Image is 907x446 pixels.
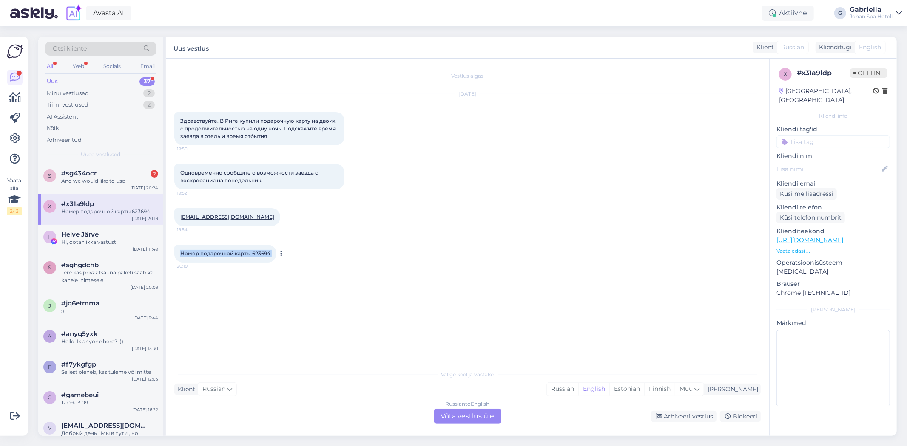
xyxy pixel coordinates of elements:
span: 20:19 [177,263,209,269]
label: Uus vestlus [173,42,209,53]
span: Offline [850,68,887,78]
p: Operatsioonisüsteem [776,258,890,267]
div: Kõik [47,124,59,133]
div: Arhiveeritud [47,136,82,144]
div: Valige keel ja vastake [174,371,761,378]
span: Otsi kliente [53,44,87,53]
span: Uued vestlused [81,151,121,158]
div: 2 [151,170,158,178]
div: Klient [174,385,195,394]
span: a [48,333,52,339]
span: H [48,234,52,240]
div: Russian to English [446,400,490,408]
div: [DATE] [174,90,761,98]
input: Lisa nimi [777,164,880,174]
span: English [859,43,881,52]
div: Email [139,61,156,72]
span: Russian [202,384,225,394]
p: Kliendi telefon [776,203,890,212]
div: Klienditugi [816,43,852,52]
div: [DATE] 20:19 [132,215,158,222]
div: English [578,383,609,395]
p: Klienditeekond [776,227,890,236]
a: [EMAIL_ADDRESS][DOMAIN_NAME] [180,214,274,220]
div: Blokeeri [720,411,761,422]
div: Russian [547,383,578,395]
div: # x31a9ldp [797,68,850,78]
div: G [834,7,846,19]
a: Avasta AI [86,6,131,20]
div: Arhiveeri vestlus [651,411,717,422]
div: And we would like to use [61,177,158,185]
span: #anyq5yxk [61,330,98,338]
div: [DATE] 20:09 [131,284,158,291]
div: Minu vestlused [47,89,89,98]
div: :) [61,307,158,315]
div: Johan Spa Hotell [850,13,893,20]
div: Добрый день ! Мы в пути , но немного опаздаваем, в 16:00 не успеем. С уважением [PERSON_NAME] [PH... [61,429,158,445]
span: #sg434ocr [61,169,97,177]
span: Здравствуйте. В Риге купили подарочную карту на двоих с продолжительностью на одну ночь. Подскажи... [180,118,337,139]
span: #jq6etmma [61,299,100,307]
div: Küsi telefoninumbrit [776,212,845,223]
a: [URL][DOMAIN_NAME] [776,236,843,244]
p: Chrome [TECHNICAL_ID] [776,288,890,297]
span: #f7ykgfgp [61,361,96,368]
div: 37 [139,77,155,86]
div: 12.09-13.09 [61,399,158,406]
div: Kliendi info [776,112,890,120]
span: x [784,71,787,77]
div: [DATE] 11:49 [133,246,158,252]
span: s [48,172,51,179]
p: Kliendi email [776,179,890,188]
span: Helve Järve [61,231,99,238]
span: f [48,364,51,370]
div: All [45,61,55,72]
span: v [48,425,51,431]
div: [GEOGRAPHIC_DATA], [GEOGRAPHIC_DATA] [779,87,873,104]
div: Gabriella [850,6,893,13]
div: Finnish [644,383,675,395]
span: 19:50 [177,146,209,152]
p: Brauser [776,279,890,288]
div: [DATE] 12:03 [132,376,158,382]
span: #sghgdchb [61,261,99,269]
span: Muu [680,385,693,392]
div: Klient [753,43,774,52]
div: Hello! Is anyone here? :)) [61,338,158,345]
a: GabriellaJohan Spa Hotell [850,6,902,20]
p: Kliendi nimi [776,152,890,161]
span: Одновременно сообщите о возможности заезда с воскресения на понедельник. [180,169,319,183]
span: #x31a9ldp [61,200,94,208]
p: [MEDICAL_DATA] [776,267,890,276]
div: [DATE] 9:44 [133,315,158,321]
div: 2 / 3 [7,207,22,215]
div: 2 [143,101,155,109]
span: x [48,203,51,209]
span: s [48,264,51,271]
input: Lisa tag [776,135,890,148]
p: Kliendi tag'id [776,125,890,134]
span: Russian [781,43,804,52]
div: [DATE] 16:22 [132,406,158,413]
p: Märkmed [776,319,890,327]
div: Tiimi vestlused [47,101,88,109]
span: g [48,394,52,401]
div: [PERSON_NAME] [776,306,890,313]
span: Номер подарочной карты 623694 [180,250,270,257]
div: Web [71,61,86,72]
div: AI Assistent [47,113,78,121]
div: Vaata siia [7,177,22,215]
div: Aktiivne [762,6,814,21]
img: explore-ai [65,4,82,22]
span: vladocek@inbox.lv [61,422,150,429]
div: [PERSON_NAME] [704,385,758,394]
span: 19:54 [177,226,209,233]
div: Hi, ootan ikka vastust [61,238,158,246]
div: Socials [102,61,122,72]
span: 19:52 [177,190,209,196]
div: Sellest oleneb, kas tuleme või mitte [61,368,158,376]
div: Номер подарочной карты 623694 [61,208,158,215]
div: Uus [47,77,58,86]
div: Vestlus algas [174,72,761,80]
